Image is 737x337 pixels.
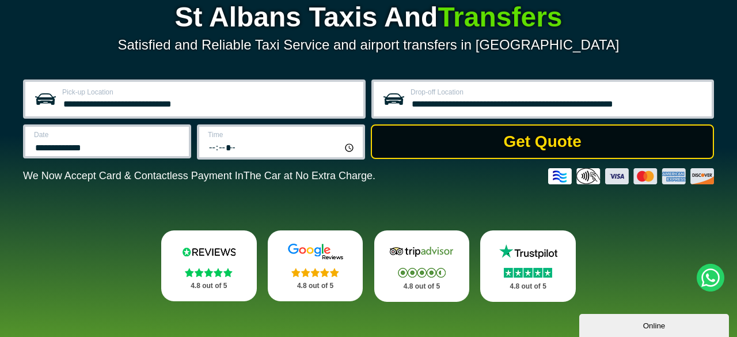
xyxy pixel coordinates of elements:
[23,37,714,53] p: Satisfied and Reliable Taxi Service and airport transfers in [GEOGRAPHIC_DATA]
[411,89,705,96] label: Drop-off Location
[493,279,563,294] p: 4.8 out of 5
[23,3,714,31] h1: St Albans Taxis And
[387,279,457,294] p: 4.8 out of 5
[62,89,356,96] label: Pick-up Location
[579,312,731,337] iframe: chat widget
[281,243,350,260] img: Google
[244,170,375,181] span: The Car at No Extra Charge.
[438,2,562,32] span: Transfers
[208,131,356,138] label: Time
[504,268,552,278] img: Stars
[371,124,714,159] button: Get Quote
[493,243,563,260] img: Trustpilot
[548,168,714,184] img: Credit And Debit Cards
[174,279,244,293] p: 4.8 out of 5
[185,268,233,277] img: Stars
[398,268,446,278] img: Stars
[268,230,363,301] a: Google Stars 4.8 out of 5
[291,268,339,277] img: Stars
[34,131,182,138] label: Date
[480,230,576,302] a: Trustpilot Stars 4.8 out of 5
[161,230,257,301] a: Reviews.io Stars 4.8 out of 5
[280,279,351,293] p: 4.8 out of 5
[174,243,244,260] img: Reviews.io
[374,230,470,302] a: Tripadvisor Stars 4.8 out of 5
[387,243,456,260] img: Tripadvisor
[23,170,375,182] p: We Now Accept Card & Contactless Payment In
